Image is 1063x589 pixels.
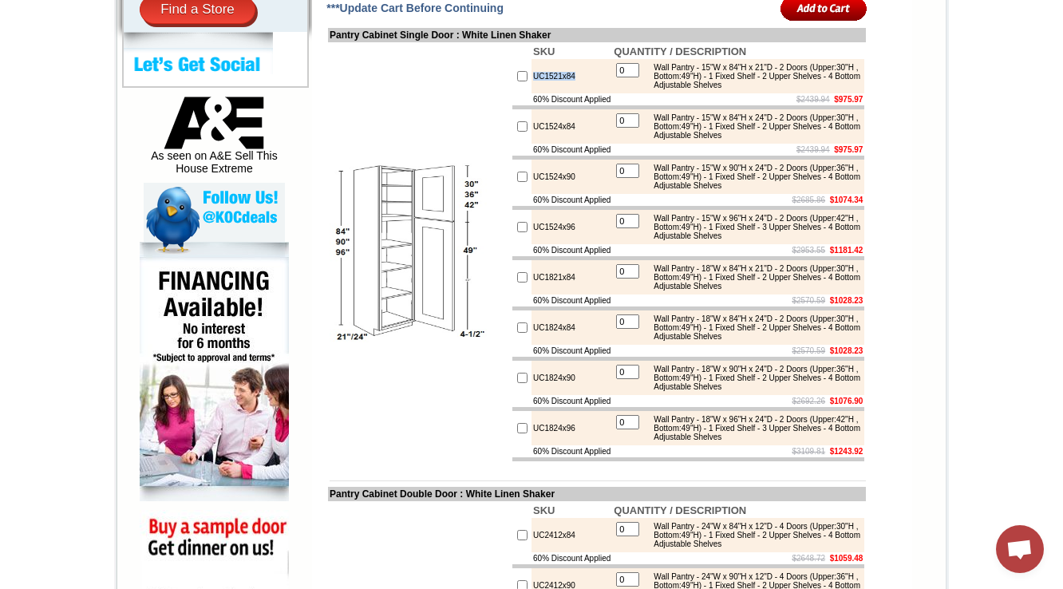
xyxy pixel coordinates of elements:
s: $2570.59 [792,296,825,305]
td: UC1521x84 [531,59,612,93]
b: $1181.42 [830,246,863,255]
s: $2570.59 [792,346,825,355]
td: UC1524x96 [531,210,612,244]
img: pdf.png [2,4,15,17]
td: Pantry Cabinet Double Door : White Linen Shaker [328,487,866,501]
td: 60% Discount Applied [531,93,612,105]
div: Wall Pantry - 15"W x 90"H x 24"D - 2 Doors (Upper:36"H , Bottom:49"H) - 1 Fixed Shelf - 2 Upper S... [646,164,860,190]
b: Price Sheet View in PDF Format [18,6,129,15]
td: 60% Discount Applied [531,395,612,407]
a: Price Sheet View in PDF Format [18,2,129,16]
td: Altmann Yellow Walnut [86,73,127,90]
td: Alabaster Shaker [43,73,84,89]
td: UC2412x84 [531,518,612,552]
img: Pantry Cabinet Single Door [330,163,509,342]
td: UC1824x96 [531,411,612,445]
td: 60% Discount Applied [531,445,612,457]
td: [PERSON_NAME] White Shaker [129,73,178,90]
div: Wall Pantry - 15"W x 84"H x 24"D - 2 Doors (Upper:30"H , Bottom:49"H) - 1 Fixed Shelf - 2 Upper S... [646,113,860,140]
b: $975.97 [834,95,863,104]
b: $1076.90 [830,397,863,405]
td: UC1824x84 [531,310,612,345]
td: Baycreek Gray [180,73,221,89]
td: UC1524x84 [531,109,612,144]
div: Wall Pantry - 18"W x 90"H x 24"D - 2 Doors (Upper:36"H , Bottom:49"H) - 1 Fixed Shelf - 2 Upper S... [646,365,860,391]
b: $1028.23 [830,296,863,305]
s: $2692.26 [792,397,825,405]
a: Open chat [996,525,1044,573]
td: 60% Discount Applied [531,552,612,564]
td: Belton Blue Shaker [267,73,307,90]
s: $2439.94 [796,145,830,154]
b: SKU [533,45,555,57]
b: QUANTITY / DESCRIPTION [614,504,746,516]
b: $1028.23 [830,346,863,355]
b: $1074.34 [830,196,863,204]
b: $1243.92 [830,447,863,456]
s: $2648.72 [792,554,825,563]
td: 60% Discount Applied [531,294,612,306]
td: 60% Discount Applied [531,194,612,206]
s: $2685.86 [792,196,825,204]
div: Wall Pantry - 18"W x 84"H x 21"D - 2 Doors (Upper:30"H , Bottom:49"H) - 1 Fixed Shelf - 2 Upper S... [646,264,860,291]
td: UC1824x90 [531,361,612,395]
b: QUANTITY / DESCRIPTION [614,45,746,57]
td: Bellmonte Maple [223,73,264,89]
b: $1059.48 [830,554,863,563]
div: As seen on A&E Sell This House Extreme [144,97,285,183]
s: $2439.94 [796,95,830,104]
div: Wall Pantry - 24"W x 84"H x 12"D - 4 Doors (Upper:30"H , Bottom:49"H) - 1 Fixed Shelf - 2 Upper S... [646,522,860,548]
div: Wall Pantry - 15"W x 84"H x 21"D - 2 Doors (Upper:30"H , Bottom:49"H) - 1 Fixed Shelf - 2 Upper S... [646,63,860,89]
td: 60% Discount Applied [531,345,612,357]
div: Wall Pantry - 18"W x 96"H x 24"D - 2 Doors (Upper:42"H , Bottom:49"H) - 1 Fixed Shelf - 3 Upper S... [646,415,860,441]
td: UC1524x90 [531,160,612,194]
td: 60% Discount Applied [531,244,612,256]
td: UC1821x84 [531,260,612,294]
b: $975.97 [834,145,863,154]
span: ***Update Cart Before Continuing [326,2,504,14]
td: 60% Discount Applied [531,144,612,156]
div: Wall Pantry - 15"W x 96"H x 24"D - 2 Doors (Upper:42"H , Bottom:49"H) - 1 Fixed Shelf - 3 Upper S... [646,214,860,240]
s: $2953.55 [792,246,825,255]
b: SKU [533,504,555,516]
s: $3109.81 [792,447,825,456]
div: Wall Pantry - 18"W x 84"H x 24"D - 2 Doors (Upper:30"H , Bottom:49"H) - 1 Fixed Shelf - 2 Upper S... [646,314,860,341]
td: Pantry Cabinet Single Door : White Linen Shaker [328,28,866,42]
